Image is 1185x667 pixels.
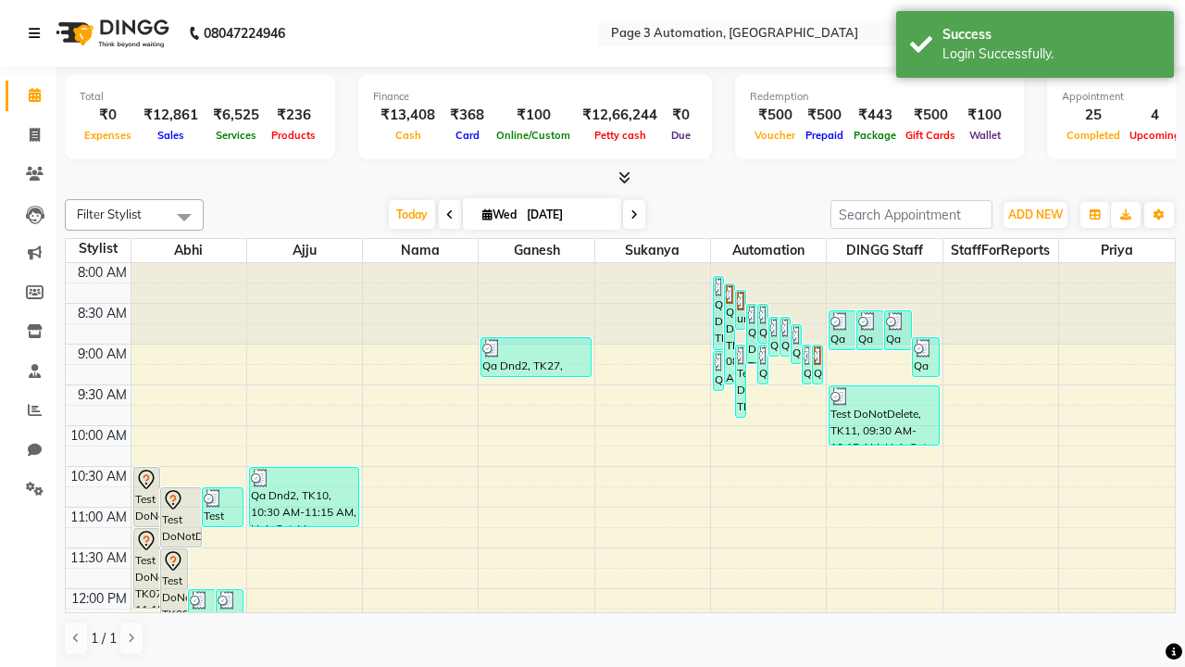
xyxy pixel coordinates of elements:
span: Package [849,129,901,142]
div: Test DoNotDelete, TK14, 12:00 PM-12:45 PM, Hair Cut-Men [217,590,243,648]
div: ₹500 [901,105,960,126]
img: logo [47,7,174,59]
div: Qa Dnd2, TK29, 09:00 AM-09:30 AM, Hair cut Below 12 years (Boy) [813,346,822,384]
span: ADD NEW [1008,208,1063,221]
div: Qa Dnd2, TK19, 08:35 AM-09:05 AM, Hair Cut By Expert-Men [829,311,855,349]
span: Ganesh [479,239,593,262]
span: Petty cash [590,129,651,142]
span: Prepaid [801,129,848,142]
div: ₹100 [492,105,575,126]
div: 25 [1062,105,1125,126]
div: Test DoNotDelete, TK08, 10:45 AM-11:30 AM, Hair Cut-Men [161,488,201,547]
span: Voucher [750,129,800,142]
div: Qa Dnd2, TK22, 08:10 AM-09:05 AM, Special Hair Wash- Men [714,277,723,349]
div: ₹6,525 [206,105,267,126]
div: ₹500 [800,105,849,126]
div: Test DoNotDelete, TK07, 11:15 AM-12:15 PM, Hair Cut-Women [134,529,160,608]
div: 12:00 PM [68,589,131,609]
div: 10:30 AM [67,467,131,486]
span: Sukanya [595,239,710,262]
span: Priya [1059,239,1175,262]
div: ₹368 [443,105,492,126]
div: ₹12,66,244 [575,105,665,126]
b: 08047224946 [204,7,285,59]
div: Qa Dnd2, TK32, 09:05 AM-09:35 AM, Hair cut Below 12 years (Boy) [714,352,723,390]
div: 10:00 AM [67,426,131,446]
div: ₹100 [960,105,1009,126]
div: Redemption [750,89,1009,105]
div: ₹0 [665,105,697,126]
div: Qa Dnd2, TK10, 10:30 AM-11:15 AM, Hair Cut-Men [250,468,358,526]
div: Qa Dnd2, TK27, 08:55 AM-09:25 AM, Hair cut Below 12 years (Boy) [481,338,590,376]
div: ₹13,408 [373,105,443,126]
div: ₹236 [267,105,320,126]
div: Test DoNotDelete, TK34, 09:00 AM-09:55 AM, Special Hair Wash- Men [736,346,745,417]
span: Expenses [80,129,136,142]
span: Services [211,129,261,142]
span: DINGG Staff [827,239,942,262]
div: ₹500 [750,105,800,126]
div: Qa Dnd2, TK30, 09:00 AM-09:30 AM, Hair cut Below 12 years (Boy) [758,346,767,384]
span: Sales [153,129,189,142]
div: Login Successfully. [942,44,1160,64]
div: Qa Dnd2, TK25, 08:45 AM-09:15 AM, Hair Cut By Expert-Men [792,325,801,363]
div: Test DoNotDelete, TK11, 09:30 AM-10:15 AM, Hair Cut-Men [829,386,938,445]
div: Stylist [66,239,131,258]
div: Qa Dnd2, TK20, 08:35 AM-09:05 AM, Hair Cut By Expert-Men [857,311,883,349]
span: 1 / 1 [91,629,117,648]
div: ₹12,861 [136,105,206,126]
span: StaffForReports [943,239,1058,262]
div: 9:00 AM [74,345,131,364]
span: Gift Cards [901,129,960,142]
div: Qa Dnd2, TK26, 08:30 AM-09:15 AM, Hair Cut-Men [747,305,756,363]
button: ADD NEW [1004,202,1067,228]
div: Test DoNotDelete, TK12, 10:45 AM-11:15 AM, Hair Cut By Expert-Men [203,488,243,526]
div: Qa Dnd2, TK28, 08:55 AM-09:25 AM, Hair cut Below 12 years (Boy) [913,338,939,376]
span: Ajju [247,239,362,262]
div: 8:30 AM [74,304,131,323]
span: Card [451,129,484,142]
span: Products [267,129,320,142]
div: Qa Dnd2, TK21, 08:35 AM-09:05 AM, Hair cut Below 12 years (Boy) [885,311,911,349]
div: 8:00 AM [74,263,131,283]
span: Cash [391,129,426,142]
div: ₹443 [849,105,901,126]
div: Test DoNotDelete, TK06, 10:30 AM-11:15 AM, Hair Cut-Men [134,468,160,526]
div: Qa Dnd2, TK18, 08:30 AM-09:00 AM, Hair cut Below 12 years (Boy) [758,305,767,343]
span: Automation [711,239,826,262]
input: 2025-09-03 [521,201,614,229]
input: Search Appointment [830,200,992,229]
div: Total [80,89,320,105]
span: Filter Stylist [77,207,142,221]
div: Finance [373,89,697,105]
div: Success [942,25,1160,44]
span: Due [667,129,695,142]
span: Wallet [965,129,1005,142]
div: Qa Dnd2, TK23, 08:40 AM-09:10 AM, Hair Cut By Expert-Men [769,318,779,356]
div: 4 [1125,105,1185,126]
span: Completed [1062,129,1125,142]
span: Upcoming [1125,129,1185,142]
div: 11:30 AM [67,548,131,568]
div: 11:00 AM [67,508,131,527]
span: Abhi [131,239,246,262]
span: Online/Custom [492,129,575,142]
div: undefined, TK16, 08:20 AM-08:50 AM, Hair cut Below 12 years (Boy) [736,291,745,329]
span: Wed [478,208,521,221]
div: Test DoNotDelete, TK09, 11:30 AM-12:30 PM, Hair Cut-Women [161,549,187,628]
div: 9:30 AM [74,385,131,405]
div: Qa Dnd2, TK17, 08:15 AM-09:30 AM, Hair Cut By Expert-Men,Hair Cut-Men [725,284,734,384]
div: Qa Dnd2, TK24, 08:40 AM-09:10 AM, Hair Cut By Expert-Men [780,318,790,356]
span: Nama [363,239,478,262]
span: Today [389,200,435,229]
div: Qa Dnd2, TK31, 09:00 AM-09:30 AM, Hair cut Below 12 years (Boy) [803,346,812,384]
div: ₹0 [80,105,136,126]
